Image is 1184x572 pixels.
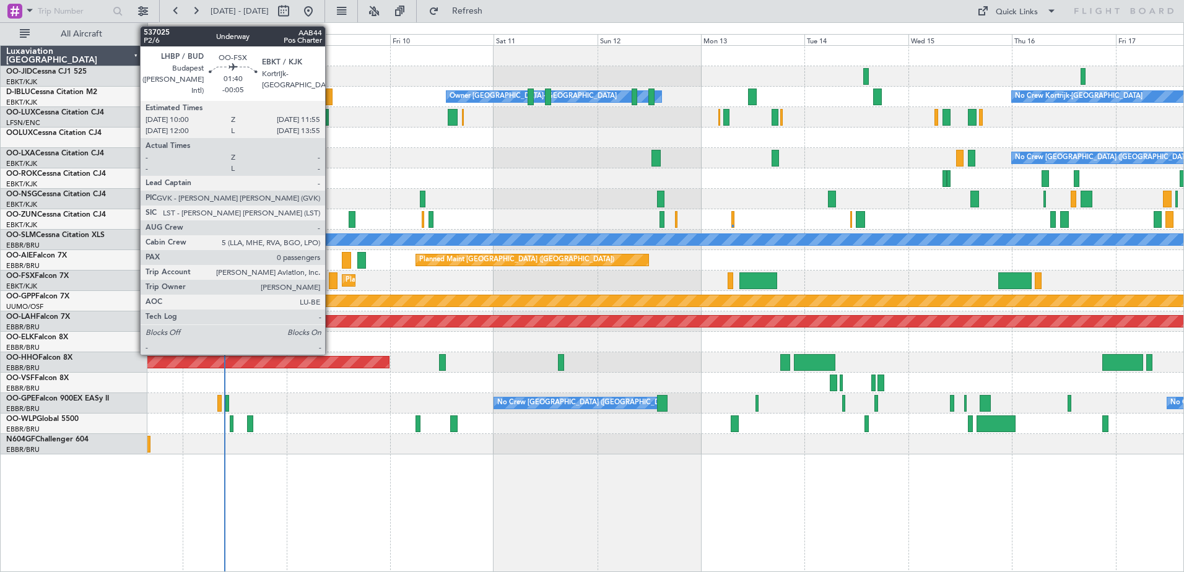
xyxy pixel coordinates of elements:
div: Owner [GEOGRAPHIC_DATA]-[GEOGRAPHIC_DATA] [450,87,617,106]
a: OO-JIDCessna CJ1 525 [6,68,87,76]
a: N604GFChallenger 604 [6,436,89,443]
span: OO-LAH [6,313,36,321]
a: EBBR/BRU [6,404,40,414]
div: Wed 8 [183,34,286,45]
span: OO-GPE [6,395,35,402]
a: OO-LUXCessna Citation CJ4 [6,109,104,116]
div: No Crew [GEOGRAPHIC_DATA] ([GEOGRAPHIC_DATA] National) [497,394,705,412]
a: EBBR/BRU [6,445,40,454]
span: OO-AIE [6,252,33,259]
div: Planned Maint Kortrijk-[GEOGRAPHIC_DATA] [346,271,490,290]
div: Wed 15 [908,34,1012,45]
span: [DATE] - [DATE] [211,6,269,17]
a: OO-VSFFalcon 8X [6,375,69,382]
a: OO-GPEFalcon 900EX EASy II [6,395,109,402]
a: EBBR/BRU [6,343,40,352]
span: D-IBLU [6,89,30,96]
div: No Crew Kortrijk-[GEOGRAPHIC_DATA] [1015,87,1143,106]
div: Fri 10 [390,34,494,45]
a: OO-ZUNCessna Citation CJ4 [6,211,106,219]
a: OO-SLMCessna Citation XLS [6,232,105,239]
span: N604GF [6,436,35,443]
div: Quick Links [996,6,1038,19]
a: D-IBLUCessna Citation M2 [6,89,97,96]
span: OO-ELK [6,334,34,341]
span: OO-FSX [6,272,35,280]
span: OO-ZUN [6,211,37,219]
span: OO-SLM [6,232,36,239]
a: OO-AIEFalcon 7X [6,252,67,259]
input: Trip Number [38,2,109,20]
span: OO-VSF [6,375,35,382]
a: EBBR/BRU [6,384,40,393]
a: LFSN/ENC [6,118,40,128]
div: No Crew [PERSON_NAME] ([PERSON_NAME]) [82,108,231,126]
span: OO-WLP [6,415,37,423]
span: OO-GPP [6,293,35,300]
a: EBKT/KJK [6,282,37,291]
button: Quick Links [971,1,1063,21]
a: EBKT/KJK [6,180,37,189]
span: OO-LUX [6,109,35,116]
span: OO-HHO [6,354,38,362]
span: OO-ROK [6,170,37,178]
div: Planned Maint [GEOGRAPHIC_DATA] ([GEOGRAPHIC_DATA]) [419,251,614,269]
button: All Aircraft [14,24,134,44]
a: OO-HHOFalcon 8X [6,354,72,362]
span: OOLUX [6,129,33,137]
a: EBKT/KJK [6,159,37,168]
span: OO-LXA [6,150,35,157]
a: OO-NSGCessna Citation CJ4 [6,191,106,198]
a: OO-ELKFalcon 8X [6,334,68,341]
div: Sun 12 [598,34,701,45]
a: EBBR/BRU [6,425,40,434]
a: EBBR/BRU [6,323,40,332]
button: Refresh [423,1,497,21]
a: OO-LAHFalcon 7X [6,313,70,321]
div: Mon 13 [701,34,804,45]
span: Refresh [442,7,494,15]
a: OO-LXACessna Citation CJ4 [6,150,104,157]
a: EBBR/BRU [6,261,40,271]
a: EBBR/BRU [6,241,40,250]
div: Sat 11 [494,34,597,45]
a: OO-WLPGlobal 5500 [6,415,79,423]
a: OO-ROKCessna Citation CJ4 [6,170,106,178]
div: [DATE] [150,25,171,35]
a: EBBR/BRU [6,363,40,373]
a: EBKT/KJK [6,220,37,230]
a: UUMO/OSF [6,302,43,311]
span: All Aircraft [32,30,131,38]
div: Tue 14 [804,34,908,45]
span: OO-NSG [6,191,37,198]
a: OO-FSXFalcon 7X [6,272,69,280]
a: OO-GPPFalcon 7X [6,293,69,300]
div: Thu 16 [1012,34,1115,45]
a: OOLUXCessna Citation CJ4 [6,129,102,137]
a: EBKT/KJK [6,77,37,87]
a: EBKT/KJK [6,200,37,209]
span: OO-JID [6,68,32,76]
div: Thu 9 [287,34,390,45]
a: EBKT/KJK [6,98,37,107]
